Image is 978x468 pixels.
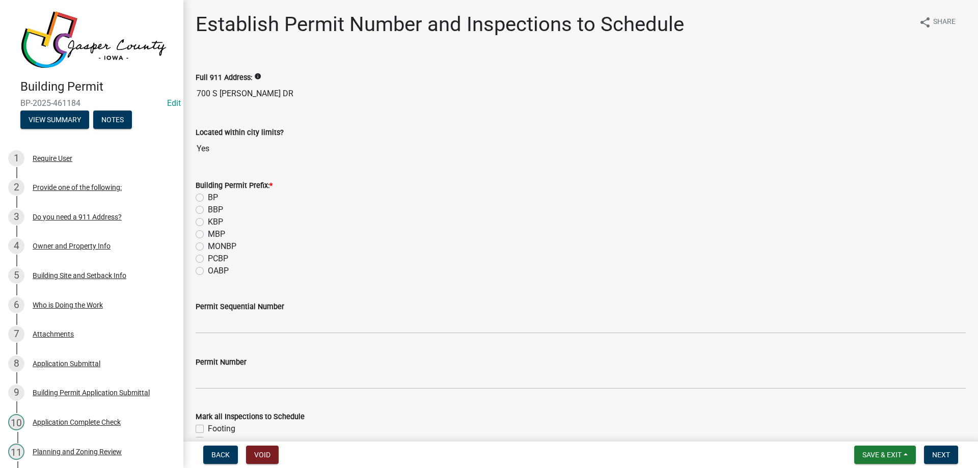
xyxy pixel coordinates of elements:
div: Building Site and Setback Info [33,272,126,279]
div: 3 [8,209,24,225]
wm-modal-confirm: Edit Application Number [167,98,181,108]
button: Void [246,446,279,464]
button: Notes [93,111,132,129]
label: Building Permit Prefix: [196,182,273,189]
label: MBP [208,228,225,240]
div: Application Submittal [33,360,100,367]
label: BBP [208,204,223,216]
a: Edit [167,98,181,108]
div: 2 [8,179,24,196]
label: BP [208,191,218,204]
div: 10 [8,414,24,430]
i: info [254,73,261,80]
div: Do you need a 911 Address? [33,213,122,221]
label: Permit Sequential Number [196,304,284,311]
wm-modal-confirm: Summary [20,116,89,124]
div: 1 [8,150,24,167]
i: share [919,16,931,29]
div: 4 [8,238,24,254]
span: Next [932,451,950,459]
button: shareShare [911,12,964,32]
label: Located within city limits? [196,129,284,136]
div: Application Complete Check [33,419,121,426]
label: Permit Number [196,359,247,366]
span: Save & Exit [862,451,902,459]
div: Require User [33,155,72,162]
span: Back [211,451,230,459]
label: Mark all Inspections to Schedule [196,414,305,421]
button: Save & Exit [854,446,916,464]
label: PCBP [208,253,228,265]
span: BP-2025-461184 [20,98,163,108]
div: 8 [8,355,24,372]
div: Building Permit Application Submittal [33,389,150,396]
label: Foundation Wall [208,435,267,447]
div: 9 [8,384,24,401]
wm-modal-confirm: Notes [93,116,132,124]
button: View Summary [20,111,89,129]
div: Planning and Zoning Review [33,448,122,455]
div: Provide one of the following: [33,184,122,191]
label: KBP [208,216,223,228]
div: 7 [8,326,24,342]
div: Owner and Property Info [33,242,111,250]
div: Who is Doing the Work [33,301,103,309]
div: 11 [8,444,24,460]
label: OABP [208,265,229,277]
div: 5 [8,267,24,284]
img: Jasper County, Iowa [20,11,167,69]
div: 6 [8,297,24,313]
span: Share [933,16,956,29]
label: Footing [208,423,235,435]
label: MONBP [208,240,236,253]
label: Full 911 Address: [196,74,252,81]
h4: Building Permit [20,79,175,94]
h1: Establish Permit Number and Inspections to Schedule [196,12,684,37]
button: Back [203,446,238,464]
div: Attachments [33,331,74,338]
button: Next [924,446,958,464]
